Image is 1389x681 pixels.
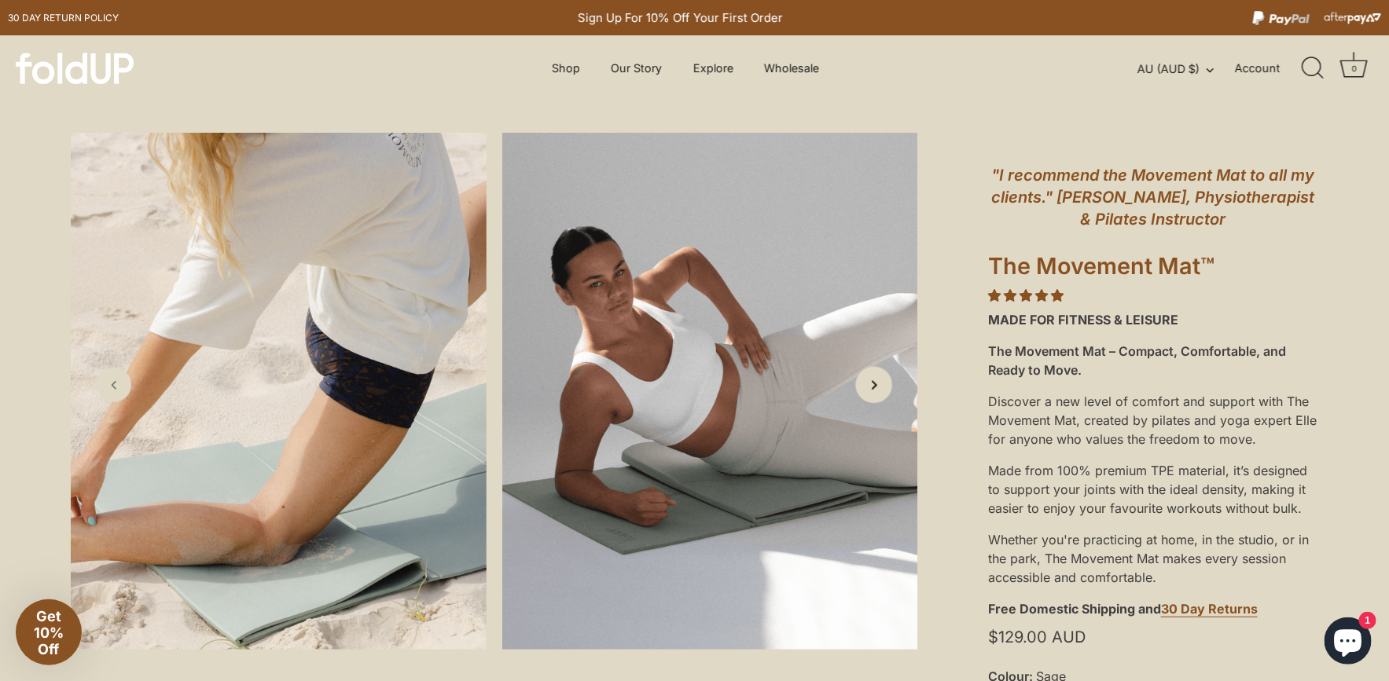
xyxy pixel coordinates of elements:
div: Whether you're practicing at home, in the studio, or in the park, The Movement Mat makes every se... [988,524,1318,593]
a: Account [1235,59,1308,78]
div: 0 [1347,60,1362,76]
span: 4.86 stars [988,287,1064,303]
strong: Free Domestic Shipping and [988,601,1161,617]
a: Explore [680,53,748,83]
div: Primary navigation [513,53,858,83]
inbox-online-store-chat: Shopify online store chat [1320,617,1376,668]
div: Get 10% Off [16,599,82,665]
h1: The Movement Mat™ [988,252,1318,287]
a: Previous slide [97,368,131,402]
a: 30 day Return policy [8,9,119,27]
span: $129.00 AUD [988,631,1086,643]
strong: 30 Day Returns [1161,601,1258,617]
div: The Movement Mat – Compact, Comfortable, and Ready to Move. [988,335,1318,386]
a: Shop [538,53,594,83]
a: Search [1296,51,1331,86]
div: Discover a new level of comfort and support with The Movement Mat, created by pilates and yoga ex... [988,386,1318,455]
span: Get 10% Off [34,608,64,657]
button: AU (AUD $) [1137,62,1231,76]
a: Cart [1337,51,1372,86]
a: 30 Day Returns [1161,601,1258,617]
a: Next slide [856,367,893,404]
div: Made from 100% premium TPE material, it’s designed to support your joints with the ideal density,... [988,455,1318,524]
a: Wholesale [751,53,833,83]
a: Our Story [597,53,676,83]
em: "I recommend the Movement Mat to all my clients." [PERSON_NAME], Physiotherapist & Pilates Instru... [992,166,1315,229]
strong: MADE FOR FITNESS & LEISURE [988,312,1178,328]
